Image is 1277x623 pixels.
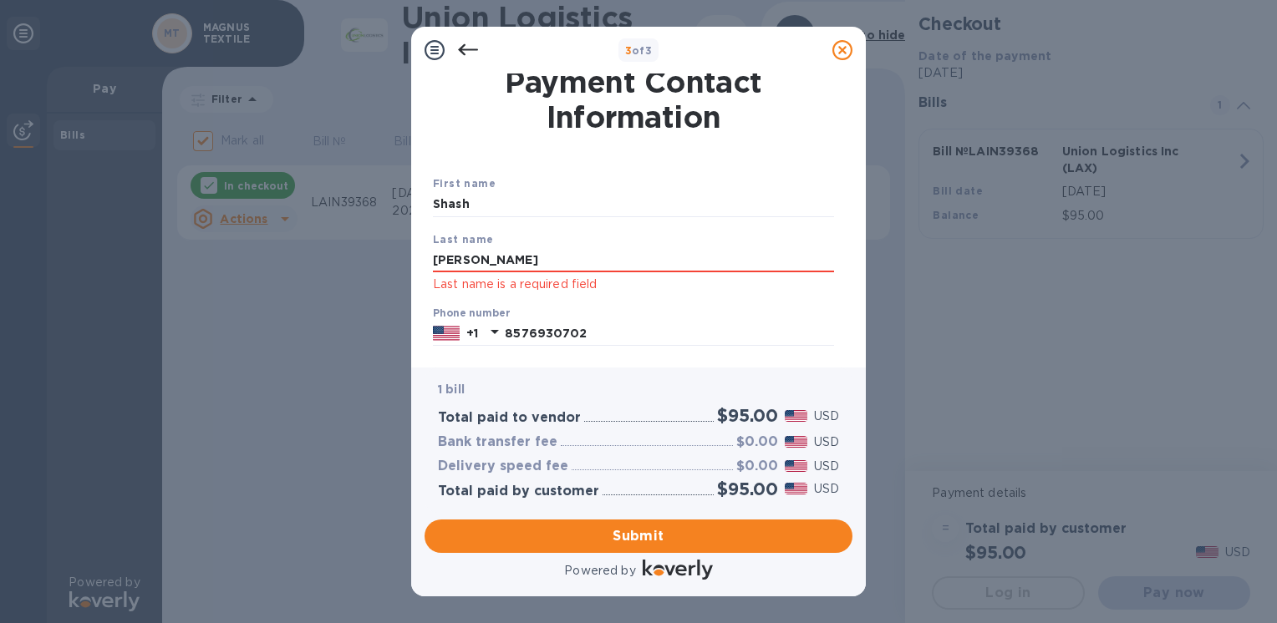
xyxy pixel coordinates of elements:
[433,324,460,342] img: US
[564,562,635,580] p: Powered by
[433,192,834,217] input: Enter your first name
[438,526,839,546] span: Submit
[814,433,839,451] p: USD
[643,560,713,580] img: Logo
[433,233,494,246] b: Last name
[438,458,568,474] h3: Delivery speed fee
[814,408,839,425] p: USD
[625,44,653,57] b: of 3
[785,410,807,422] img: USD
[438,434,557,450] h3: Bank transfer fee
[438,410,581,426] h3: Total paid to vendor
[625,44,632,57] span: 3
[785,460,807,472] img: USD
[433,275,834,294] p: Last name is a required field
[433,309,510,319] label: Phone number
[814,480,839,498] p: USD
[466,325,478,342] p: +1
[433,64,834,134] h1: Payment Contact Information
[433,247,834,272] input: Enter your last name
[438,484,599,499] h3: Total paid by customer
[785,483,807,494] img: USD
[438,382,465,396] b: 1 bill
[433,177,496,190] b: First name
[717,479,778,499] h2: $95.00
[814,458,839,475] p: USD
[736,458,778,474] h3: $0.00
[425,519,852,553] button: Submit
[785,436,807,448] img: USD
[717,405,778,426] h2: $95.00
[505,321,834,346] input: Enter your phone number
[736,434,778,450] h3: $0.00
